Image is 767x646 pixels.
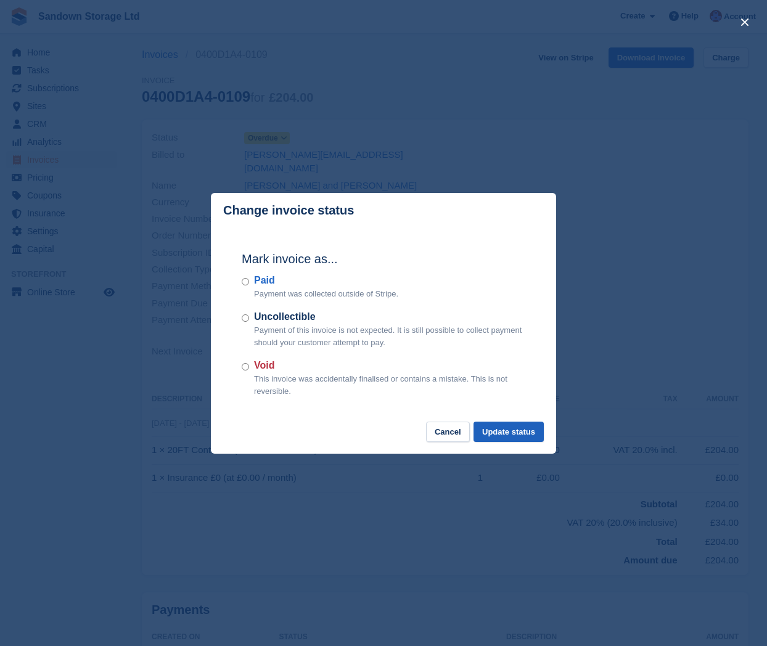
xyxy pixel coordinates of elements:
[254,288,398,300] p: Payment was collected outside of Stripe.
[242,250,525,268] h2: Mark invoice as...
[426,422,470,442] button: Cancel
[254,273,398,288] label: Paid
[254,309,525,324] label: Uncollectible
[254,324,525,348] p: Payment of this invoice is not expected. It is still possible to collect payment should your cust...
[735,12,755,32] button: close
[474,422,544,442] button: Update status
[223,203,354,218] p: Change invoice status
[254,358,525,373] label: Void
[254,373,525,397] p: This invoice was accidentally finalised or contains a mistake. This is not reversible.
